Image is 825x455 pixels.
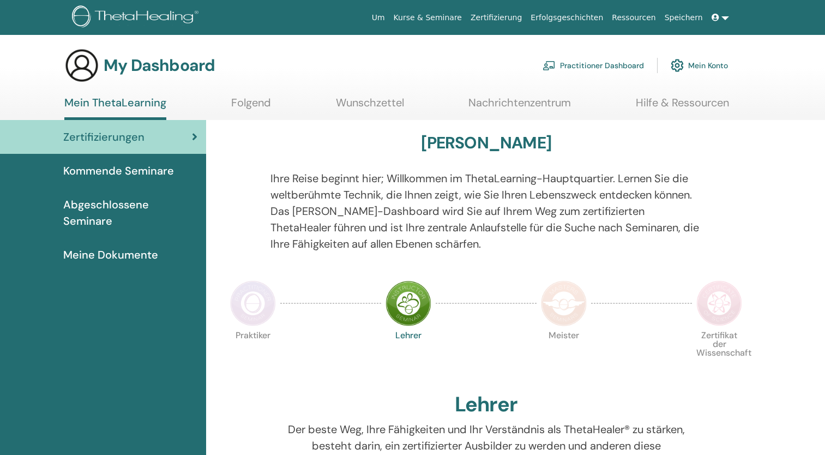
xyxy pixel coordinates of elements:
[696,331,742,377] p: Zertifikat der Wissenschaft
[543,61,556,70] img: chalkboard-teacher.svg
[368,8,389,28] a: Um
[526,8,607,28] a: Erfolgsgeschichten
[64,96,166,120] a: Mein ThetaLearning
[696,280,742,326] img: Certificate of Science
[63,247,158,263] span: Meine Dokumente
[230,280,276,326] img: Practitioner
[671,56,684,75] img: cog.svg
[671,53,728,77] a: Mein Konto
[541,331,587,377] p: Meister
[386,280,431,326] img: Instructor
[336,96,404,117] a: Wunschzettel
[270,170,702,252] p: Ihre Reise beginnt hier; Willkommen im ThetaLearning-Hauptquartier. Lernen Sie die weltberühmte T...
[455,392,517,417] h2: Lehrer
[64,48,99,83] img: generic-user-icon.jpg
[230,331,276,377] p: Praktiker
[63,129,144,145] span: Zertifizierungen
[104,56,215,75] h3: My Dashboard
[389,8,466,28] a: Kurse & Seminare
[231,96,271,117] a: Folgend
[607,8,660,28] a: Ressourcen
[468,96,571,117] a: Nachrichtenzentrum
[386,331,431,377] p: Lehrer
[72,5,202,30] img: logo.png
[541,280,587,326] img: Master
[543,53,644,77] a: Practitioner Dashboard
[660,8,707,28] a: Speichern
[421,133,551,153] h3: [PERSON_NAME]
[63,163,174,179] span: Kommende Seminare
[636,96,729,117] a: Hilfe & Ressourcen
[466,8,526,28] a: Zertifizierung
[63,196,197,229] span: Abgeschlossene Seminare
